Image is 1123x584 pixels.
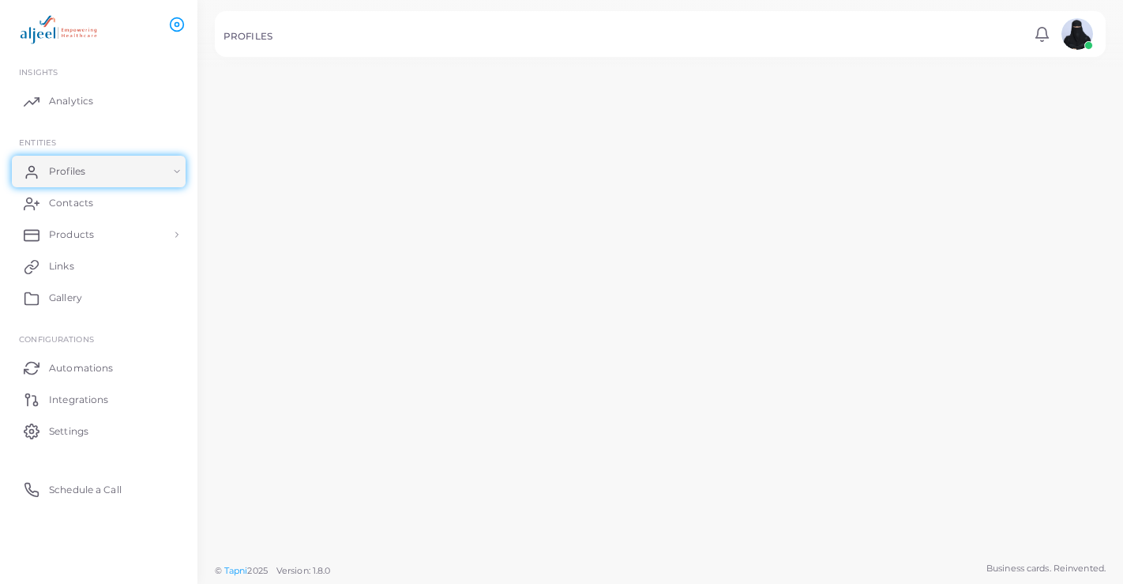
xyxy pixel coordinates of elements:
span: Business cards. Reinvented. [986,562,1106,575]
span: Gallery [49,291,82,305]
a: Automations [12,352,186,383]
a: avatar [1057,18,1097,50]
a: Products [12,219,186,251]
span: Links [49,259,74,273]
a: Settings [12,415,186,446]
a: Analytics [12,85,186,117]
span: Settings [49,424,88,439]
span: INSIGHTS [19,67,58,77]
span: Profiles [49,164,85,179]
span: Configurations [19,334,94,344]
a: Integrations [12,383,186,415]
span: Version: 1.8.0 [276,565,331,576]
span: Integrations [49,393,108,407]
img: avatar [1061,18,1093,50]
h5: PROFILES [223,31,272,42]
a: Schedule a Call [12,473,186,505]
span: Schedule a Call [49,483,122,497]
img: logo [14,15,102,44]
span: Automations [49,361,113,375]
span: 2025 [247,564,267,578]
span: ENTITIES [19,138,56,147]
span: Contacts [49,196,93,210]
span: Products [49,228,94,242]
a: Links [12,251,186,282]
span: Analytics [49,94,93,108]
a: Contacts [12,187,186,219]
a: Tapni [224,565,248,576]
a: Gallery [12,282,186,314]
a: Profiles [12,156,186,187]
span: © [215,564,330,578]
